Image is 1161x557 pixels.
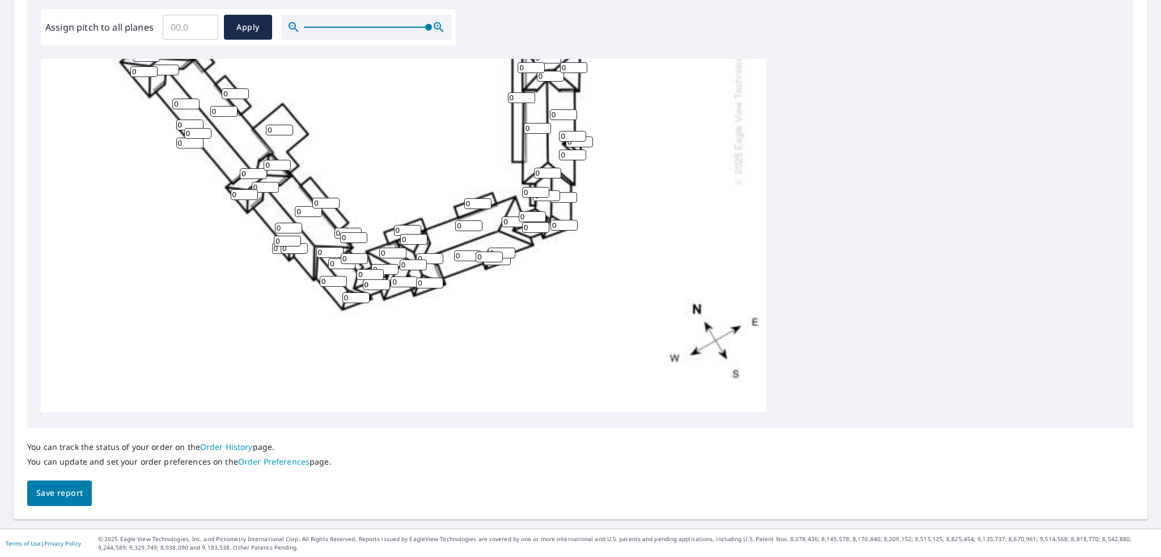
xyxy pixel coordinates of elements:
a: Terms of Use [6,539,41,547]
p: You can track the status of your order on the page. [27,442,332,452]
span: Apply [233,20,263,35]
p: | [6,540,81,547]
button: Save report [27,481,92,506]
a: Order History [200,441,253,452]
a: Order Preferences [238,456,310,467]
button: Apply [224,15,272,40]
label: Assign pitch to all planes [45,20,154,34]
p: You can update and set your order preferences on the page. [27,457,332,467]
input: 00.0 [163,11,218,43]
p: © 2025 Eagle View Technologies, Inc. and Pictometry International Corp. All Rights Reserved. Repo... [98,535,1155,552]
a: Privacy Policy [44,539,81,547]
span: Save report [36,486,83,500]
